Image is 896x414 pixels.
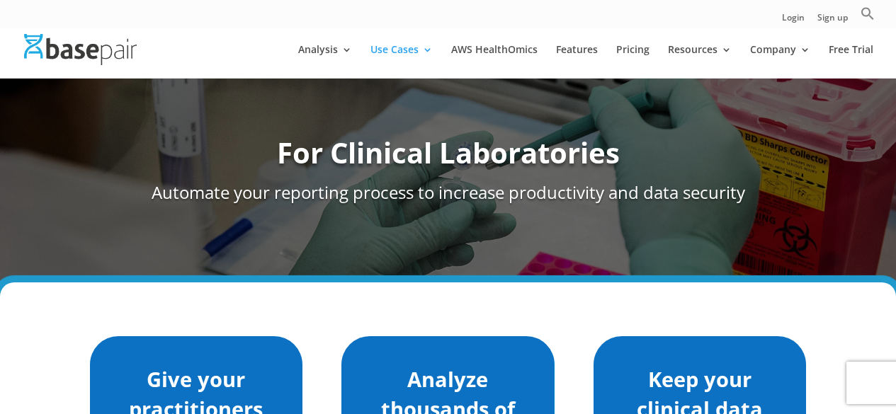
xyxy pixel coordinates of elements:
[616,45,650,78] a: Pricing
[829,45,873,78] a: Free Trial
[861,6,875,28] a: Search Icon Link
[556,45,598,78] a: Features
[370,45,433,78] a: Use Cases
[24,34,137,64] img: Basepair
[298,45,352,78] a: Analysis
[750,45,810,78] a: Company
[817,13,848,28] a: Sign up
[782,13,805,28] a: Login
[451,45,538,78] a: AWS HealthOmics
[668,45,732,78] a: Resources
[50,180,847,212] h2: Automate your reporting process to increase productivity and data security
[861,6,875,21] svg: Search
[277,133,620,172] strong: For Clinical Laboratories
